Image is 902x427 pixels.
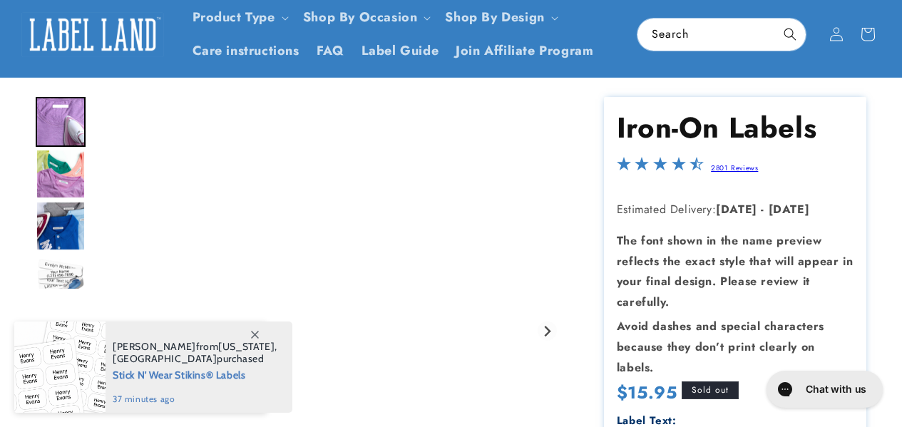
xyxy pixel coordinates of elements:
[193,43,299,59] span: Care instructions
[303,9,418,26] span: Shop By Occasion
[456,43,593,59] span: Join Affiliate Program
[617,381,677,403] span: $15.95
[617,109,854,146] h1: Iron-On Labels
[113,341,277,365] span: from , purchased
[538,321,557,341] button: Next slide
[682,381,739,399] span: Sold out
[21,12,164,56] img: Label Land
[36,201,86,251] img: Iron on name labels ironed to shirt collar
[317,43,344,59] span: FAQ
[184,34,308,68] a: Care instructions
[193,8,275,26] a: Product Type
[759,366,888,413] iframe: Gorgias live chat messenger
[113,393,277,406] span: 37 minutes ago
[113,352,217,365] span: [GEOGRAPHIC_DATA]
[36,253,86,303] img: Iron-on name labels with an iron
[16,7,170,62] a: Label Land
[36,149,86,199] div: Go to slide 2
[113,365,277,383] span: Stick N' Wear Stikins® Labels
[362,43,439,59] span: Label Guide
[36,97,86,147] img: Iron on name label being ironed to shirt
[218,340,275,353] span: [US_STATE]
[769,201,810,217] strong: [DATE]
[36,97,86,147] div: Go to slide 1
[353,34,448,68] a: Label Guide
[294,1,437,34] summary: Shop By Occasion
[36,149,86,199] img: Iron on name tags ironed to a t-shirt
[761,201,764,217] strong: -
[436,1,563,34] summary: Shop By Design
[711,163,758,173] a: 2801 Reviews
[617,318,824,376] strong: Avoid dashes and special characters because they don’t print clearly on labels.
[184,1,294,34] summary: Product Type
[36,201,86,251] div: Go to slide 3
[617,160,704,177] span: 4.5-star overall rating
[113,340,196,353] span: [PERSON_NAME]
[447,34,602,68] a: Join Affiliate Program
[445,8,544,26] a: Shop By Design
[308,34,353,68] a: FAQ
[36,253,86,303] div: Go to slide 4
[617,232,853,310] strong: The font shown in the name preview reflects the exact style that will appear in your final design...
[617,200,854,220] p: Estimated Delivery:
[716,201,757,217] strong: [DATE]
[774,19,806,50] button: Search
